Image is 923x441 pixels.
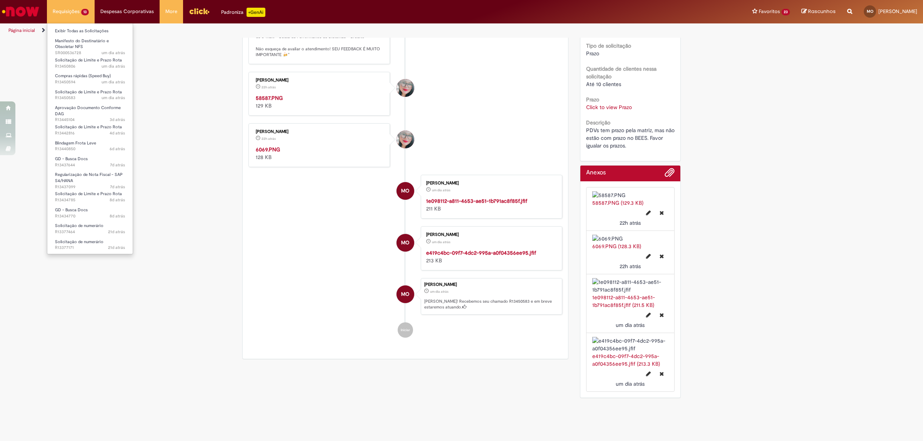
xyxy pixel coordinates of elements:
[102,50,125,56] span: um dia atrás
[432,188,450,192] time: 27/08/2025 06:35:57
[616,322,645,328] time: 27/08/2025 06:35:57
[256,94,384,109] div: 129 KB
[108,229,125,235] span: 21d atrás
[592,294,655,308] a: 1e098112-a811-4653-ae51-1b791ac8f85f.jfif (211.5 KB)
[401,182,409,200] span: MO
[256,129,384,134] div: [PERSON_NAME]
[620,219,641,226] time: 27/08/2025 16:24:19
[47,139,133,153] a: Aberto R13440850 : Blindagem Frota Leve
[108,245,125,250] span: 21d atrás
[47,123,133,137] a: Aberto R13442816 : Solicitação de Limite e Prazo Rota
[586,119,610,126] b: Descrição
[102,79,125,85] span: um dia atrás
[55,95,125,101] span: R13450583
[55,79,125,85] span: R13450594
[47,190,133,204] a: Aberto R13434785 : Solicitação de Limite e Prazo Rota
[55,191,122,197] span: Solicitação de Limite e Prazo Rota
[100,8,154,15] span: Despesas Corporativas
[110,213,125,219] span: 8d atrás
[641,309,655,321] button: Editar nome de arquivo 1e098112-a811-4653-ae51-1b791ac8f85f.jfif
[655,207,668,219] button: Excluir 58587.PNG
[110,130,125,136] span: 4d atrás
[1,4,40,19] img: ServiceNow
[108,245,125,250] time: 08/08/2025 09:10:37
[55,117,125,123] span: R13445104
[165,8,177,15] span: More
[47,23,133,254] ul: Requisições
[401,285,409,303] span: MO
[110,184,125,190] time: 21/08/2025 15:41:41
[262,136,276,141] span: 22h atrás
[55,223,103,229] span: Solicitação de numerário
[110,130,125,136] time: 25/08/2025 08:46:22
[55,146,125,152] span: R13440850
[426,197,527,204] strong: 1e098112-a811-4653-ae51-1b791ac8f85f.jfif
[55,63,125,70] span: R13450806
[426,181,554,186] div: [PERSON_NAME]
[110,146,125,152] time: 22/08/2025 16:33:17
[592,243,641,250] a: 6069.PNG (128.3 KB)
[592,235,669,242] img: 6069.PNG
[616,322,645,328] span: um dia atrás
[256,146,384,161] div: 128 KB
[47,88,133,102] a: Aberto R13450583 : Solicitação de Limite e Prazo Rota
[248,278,562,315] li: Maria Damasceno De Oliveira
[397,234,414,252] div: Maria Damasceno De Oliveira
[808,8,836,15] span: Rascunhos
[110,213,125,219] time: 21/08/2025 09:03:12
[47,155,133,169] a: Aberto R13437644 : GD - Busca Docs
[426,249,536,256] a: e419c4bc-09f7-4dc2-995a-a0f04356ee95.jfif
[55,172,123,184] span: Regularização de Nota Fiscal - SAP S4/HANA
[47,171,133,187] a: Aberto R13437099 : Regularização de Nota Fiscal - SAP S4/HANA
[426,197,554,212] div: 211 KB
[262,85,276,90] time: 27/08/2025 16:24:19
[53,8,80,15] span: Requisições
[221,8,265,17] div: Padroniza
[262,136,276,141] time: 27/08/2025 16:24:19
[426,249,554,264] div: 213 KB
[102,63,125,69] time: 27/08/2025 08:49:22
[102,95,125,101] time: 27/08/2025 06:36:04
[620,219,641,226] span: 22h atrás
[110,184,125,190] span: 7d atrás
[592,191,669,199] img: 58587.PNG
[110,162,125,168] span: 7d atrás
[55,229,125,235] span: R13377464
[55,140,96,146] span: Blindagem Frota Leve
[432,188,450,192] span: um dia atrás
[47,104,133,120] a: Aberto R13445104 : Aprovação Documento Conforme DAG
[55,105,121,117] span: Aprovação Documento Conforme DAG
[110,117,125,123] time: 25/08/2025 15:45:52
[655,368,668,380] button: Excluir e419c4bc-09f7-4dc2-995a-a0f04356ee95.jfif
[592,337,669,352] img: e419c4bc-09f7-4dc2-995a-a0f04356ee95.jfif
[47,72,133,86] a: Aberto R13450594 : Compras rápidas (Speed Buy)
[655,250,668,262] button: Excluir 6069.PNG
[55,130,125,136] span: R13442816
[256,78,384,83] div: [PERSON_NAME]
[397,79,414,97] div: Franciele Fernanda Melo dos Santos
[47,206,133,220] a: Aberto R13434770 : GD - Busca Docs
[55,38,109,50] span: Manifesto do Destinatário e Obsoletar NFS
[262,85,276,90] span: 22h atrás
[620,263,641,270] span: 22h atrás
[256,146,280,153] a: 6069.PNG
[426,232,554,237] div: [PERSON_NAME]
[47,56,133,70] a: Aberto R13450806 : Solicitação de Limite e Prazo Rota
[81,9,89,15] span: 13
[586,169,606,176] h2: Anexos
[55,213,125,219] span: R13434770
[55,197,125,203] span: R13434785
[110,197,125,203] time: 21/08/2025 09:05:42
[586,81,621,88] span: Até 10 clientes
[665,167,675,181] button: Adicionar anexos
[55,89,122,95] span: Solicitação de Limite e Prazo Rota
[397,182,414,200] div: Maria Damasceno De Oliveira
[102,63,125,69] span: um dia atrás
[55,184,125,190] span: R13437099
[655,309,668,321] button: Excluir 1e098112-a811-4653-ae51-1b791ac8f85f.jfif
[397,285,414,303] div: Maria Damasceno De Oliveira
[256,94,283,101] a: 58587.PNG
[592,199,643,206] a: 58587.PNG (129.3 KB)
